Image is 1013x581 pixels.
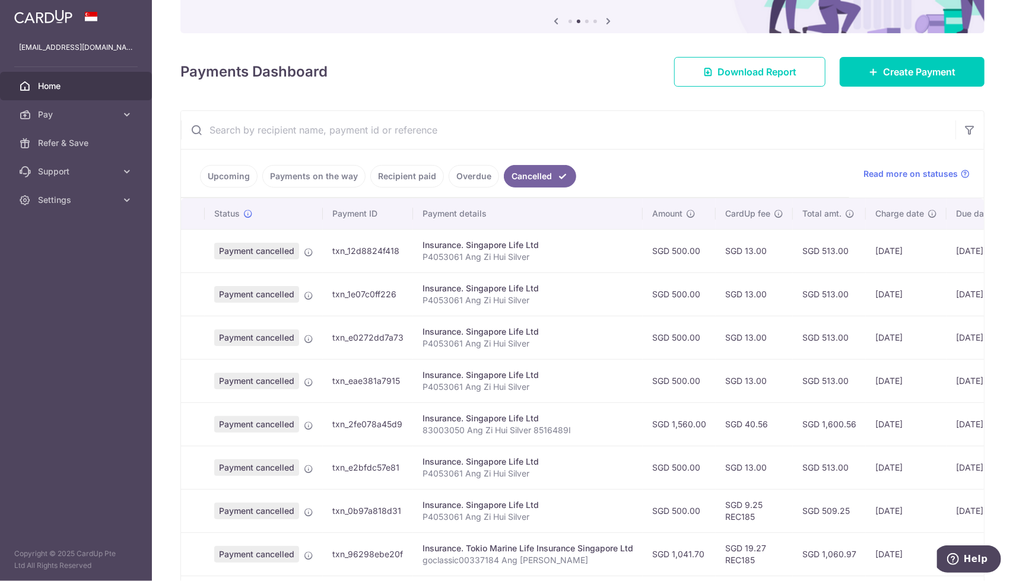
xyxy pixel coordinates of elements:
[883,65,955,79] span: Create Payment
[214,503,299,519] span: Payment cancelled
[866,402,947,446] td: [DATE]
[38,137,116,149] span: Refer & Save
[38,109,116,120] span: Pay
[716,489,793,532] td: SGD 9.25 REC185
[652,208,682,220] span: Amount
[937,545,1001,575] iframe: Opens a widget where you can find more information
[863,168,958,180] span: Read more on statuses
[793,272,866,316] td: SGD 513.00
[423,338,633,350] p: P4053061 Ang Zi Hui Silver
[643,532,716,576] td: SGD 1,041.70
[214,208,240,220] span: Status
[423,456,633,468] div: Insurance. Singapore Life Ltd
[323,446,413,489] td: txn_e2bfdc57e81
[214,286,299,303] span: Payment cancelled
[866,446,947,489] td: [DATE]
[643,489,716,532] td: SGD 500.00
[504,165,576,188] a: Cancelled
[214,416,299,433] span: Payment cancelled
[866,229,947,272] td: [DATE]
[643,316,716,359] td: SGD 500.00
[674,57,825,87] a: Download Report
[214,546,299,563] span: Payment cancelled
[423,511,633,523] p: P4053061 Ang Zi Hui Silver
[38,166,116,177] span: Support
[793,316,866,359] td: SGD 513.00
[717,65,796,79] span: Download Report
[423,282,633,294] div: Insurance. Singapore Life Ltd
[716,359,793,402] td: SGD 13.00
[423,239,633,251] div: Insurance. Singapore Life Ltd
[323,489,413,532] td: txn_0b97a818d31
[423,326,633,338] div: Insurance. Singapore Life Ltd
[866,532,947,576] td: [DATE]
[181,111,955,149] input: Search by recipient name, payment id or reference
[725,208,770,220] span: CardUp fee
[323,198,413,229] th: Payment ID
[449,165,499,188] a: Overdue
[423,499,633,511] div: Insurance. Singapore Life Ltd
[956,208,992,220] span: Due date
[214,329,299,346] span: Payment cancelled
[643,446,716,489] td: SGD 500.00
[180,61,328,82] h4: Payments Dashboard
[716,446,793,489] td: SGD 13.00
[423,381,633,393] p: P4053061 Ang Zi Hui Silver
[214,373,299,389] span: Payment cancelled
[866,489,947,532] td: [DATE]
[643,359,716,402] td: SGD 500.00
[793,532,866,576] td: SGD 1,060.97
[323,316,413,359] td: txn_e0272dd7a73
[716,272,793,316] td: SGD 13.00
[793,446,866,489] td: SGD 513.00
[323,532,413,576] td: txn_96298ebe20f
[423,542,633,554] div: Insurance. Tokio Marine Life Insurance Singapore Ltd
[643,229,716,272] td: SGD 500.00
[262,165,366,188] a: Payments on the way
[840,57,985,87] a: Create Payment
[716,532,793,576] td: SGD 19.27 REC185
[323,229,413,272] td: txn_12d8824f418
[793,402,866,446] td: SGD 1,600.56
[423,294,633,306] p: P4053061 Ang Zi Hui Silver
[423,424,633,436] p: 83003050 Ang Zi Hui Silver 8516489I
[793,359,866,402] td: SGD 513.00
[643,402,716,446] td: SGD 1,560.00
[863,168,970,180] a: Read more on statuses
[802,208,841,220] span: Total amt.
[793,229,866,272] td: SGD 513.00
[323,402,413,446] td: txn_2fe078a45d9
[716,316,793,359] td: SGD 13.00
[716,402,793,446] td: SGD 40.56
[866,316,947,359] td: [DATE]
[423,554,633,566] p: goclassic00337184 Ang [PERSON_NAME]
[19,42,133,53] p: [EMAIL_ADDRESS][DOMAIN_NAME]
[200,165,258,188] a: Upcoming
[370,165,444,188] a: Recipient paid
[423,468,633,480] p: P4053061 Ang Zi Hui Silver
[423,412,633,424] div: Insurance. Singapore Life Ltd
[423,369,633,381] div: Insurance. Singapore Life Ltd
[866,359,947,402] td: [DATE]
[323,272,413,316] td: txn_1e07c0ff226
[413,198,643,229] th: Payment details
[866,272,947,316] td: [DATE]
[214,459,299,476] span: Payment cancelled
[643,272,716,316] td: SGD 500.00
[38,194,116,206] span: Settings
[716,229,793,272] td: SGD 13.00
[323,359,413,402] td: txn_eae381a7915
[875,208,924,220] span: Charge date
[14,9,72,24] img: CardUp
[793,489,866,532] td: SGD 509.25
[423,251,633,263] p: P4053061 Ang Zi Hui Silver
[38,80,116,92] span: Home
[214,243,299,259] span: Payment cancelled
